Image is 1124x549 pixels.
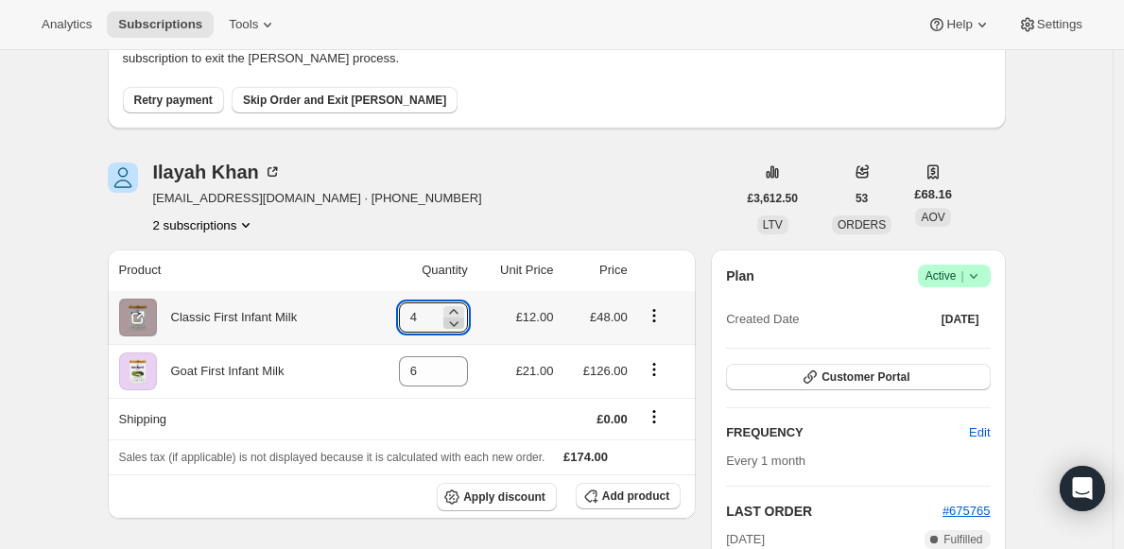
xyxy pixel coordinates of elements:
div: Goat First Infant Milk [157,362,285,381]
span: Every 1 month [726,454,805,468]
button: Shipping actions [639,406,669,427]
h2: FREQUENCY [726,423,969,442]
div: Classic First Infant Milk [157,308,298,327]
span: £21.00 [516,364,554,378]
button: Customer Portal [726,364,990,390]
span: LTV [763,218,783,232]
button: Settings [1007,11,1094,38]
span: Created Date [726,310,799,329]
button: Product actions [639,359,669,380]
div: Ilayah Khan [153,163,282,181]
span: Subscriptions [118,17,202,32]
button: Retry payment [123,87,224,113]
span: £0.00 [597,412,628,426]
button: Subscriptions [107,11,214,38]
span: Fulfilled [943,532,982,547]
span: Customer Portal [821,369,909,385]
span: £3,612.50 [748,191,798,206]
span: £174.00 [563,450,608,464]
span: £68.16 [914,185,952,204]
button: Edit [958,418,1001,448]
button: Help [916,11,1002,38]
span: £48.00 [590,310,628,324]
span: | [960,268,963,283]
button: Add product [576,483,681,509]
span: Tools [229,17,258,32]
span: Add product [602,489,669,504]
span: Sales tax (if applicable) is not displayed because it is calculated with each new order. [119,451,545,464]
th: Shipping [108,398,367,439]
span: [DATE] [942,312,979,327]
th: Price [559,249,632,291]
span: Analytics [42,17,92,32]
button: Tools [217,11,288,38]
button: £3,612.50 [736,185,809,212]
button: Apply discount [437,483,557,511]
span: £12.00 [516,310,554,324]
h2: LAST ORDER [726,502,942,521]
th: Product [108,249,367,291]
button: Product actions [639,305,669,326]
span: Skip Order and Exit [PERSON_NAME] [243,93,446,108]
h2: Plan [726,266,754,285]
img: product img [119,352,157,390]
th: Quantity [367,249,474,291]
button: #675765 [942,502,991,521]
button: 53 [844,185,879,212]
th: Unit Price [474,249,560,291]
span: [EMAIL_ADDRESS][DOMAIN_NAME] · [PHONE_NUMBER] [153,189,482,208]
span: Apply discount [463,489,545,505]
span: [DATE] [726,530,765,549]
button: Skip Order and Exit [PERSON_NAME] [232,87,458,113]
button: Product actions [153,215,256,234]
span: £126.00 [583,364,628,378]
button: [DATE] [930,306,991,333]
span: AOV [921,211,944,224]
span: Retry payment [134,93,213,108]
span: 53 [856,191,868,206]
div: Open Intercom Messenger [1060,466,1105,511]
span: ORDERS [838,218,886,232]
span: Help [946,17,972,32]
span: Ilayah Khan [108,163,138,193]
img: product img [119,299,157,336]
span: Settings [1037,17,1082,32]
button: Analytics [30,11,103,38]
a: #675765 [942,504,991,518]
span: Edit [969,423,990,442]
span: Active [925,266,983,285]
